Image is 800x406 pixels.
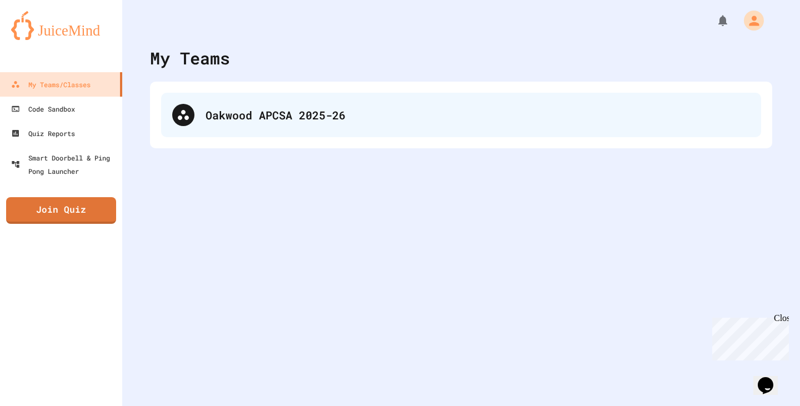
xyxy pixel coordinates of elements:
div: My Notifications [696,11,732,30]
div: My Teams/Classes [11,78,91,91]
div: Oakwood APCSA 2025-26 [161,93,761,137]
a: Join Quiz [6,197,116,224]
div: Smart Doorbell & Ping Pong Launcher [11,151,118,178]
div: Chat with us now!Close [4,4,77,71]
iframe: chat widget [708,313,789,360]
div: Code Sandbox [11,102,75,116]
div: Quiz Reports [11,127,75,140]
div: Oakwood APCSA 2025-26 [206,107,750,123]
iframe: chat widget [753,362,789,395]
div: My Account [732,8,767,33]
img: logo-orange.svg [11,11,111,40]
div: My Teams [150,46,230,71]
